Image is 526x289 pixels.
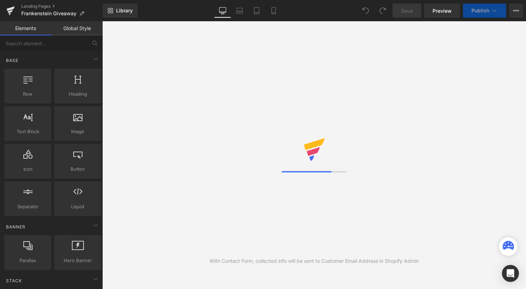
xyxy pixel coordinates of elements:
a: Preview [424,4,460,18]
div: With Contact Form, collected info will be sent to Customer Email Address in Shopify Admin [210,257,419,265]
span: Base [5,57,19,64]
span: Button [56,165,99,173]
a: Laptop [231,4,248,18]
span: Preview [433,7,452,15]
span: Separator [6,203,49,210]
a: New Library [103,4,138,18]
span: Heading [56,90,99,98]
span: Stack [5,277,23,284]
span: Publish [471,8,489,13]
span: Row [6,90,49,98]
a: Tablet [248,4,265,18]
a: Global Style [51,21,103,35]
span: Parallax [6,257,49,264]
span: Save [401,7,413,15]
button: Undo [359,4,373,18]
span: Library [116,7,133,14]
a: Desktop [214,4,231,18]
span: Frankenstein Giveaway [21,11,76,16]
span: Liquid [56,203,99,210]
span: Icon [6,165,49,173]
span: Banner [5,223,26,230]
button: Publish [463,4,506,18]
button: More [509,4,523,18]
span: Hero Banner [56,257,99,264]
div: Open Intercom Messenger [502,265,519,282]
span: Image [56,128,99,135]
a: Mobile [265,4,282,18]
span: Text Block [6,128,49,135]
button: Redo [376,4,390,18]
a: Landing Pages [21,4,103,9]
